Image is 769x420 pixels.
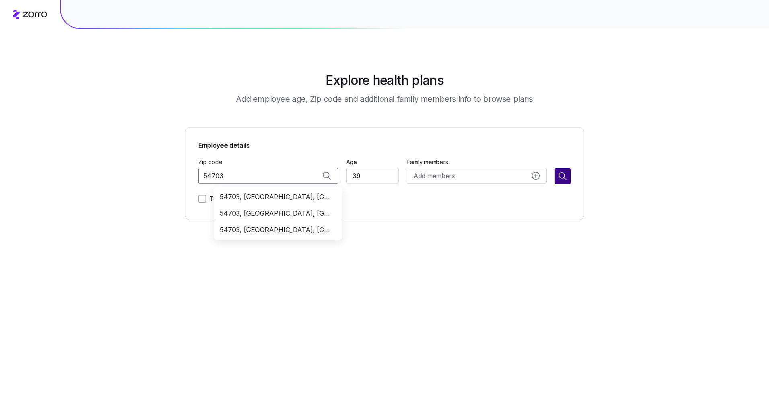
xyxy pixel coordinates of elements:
[407,168,547,184] button: Add membersadd icon
[346,168,399,184] input: Add age
[198,158,222,167] label: Zip code
[532,172,540,180] svg: add icon
[346,158,357,167] label: Age
[220,225,333,235] span: 54703, [GEOGRAPHIC_DATA], [GEOGRAPHIC_DATA]
[206,194,247,204] label: Tobacco user
[198,140,571,150] span: Employee details
[413,171,454,181] span: Add members
[220,208,333,218] span: 54703, [GEOGRAPHIC_DATA], [GEOGRAPHIC_DATA]
[236,93,533,105] h3: Add employee age, Zip code and additional family members info to browse plans
[220,192,333,202] span: 54703, [GEOGRAPHIC_DATA], [GEOGRAPHIC_DATA]
[325,71,444,90] h1: Explore health plans
[407,158,547,166] span: Family members
[198,168,338,184] input: Zip code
